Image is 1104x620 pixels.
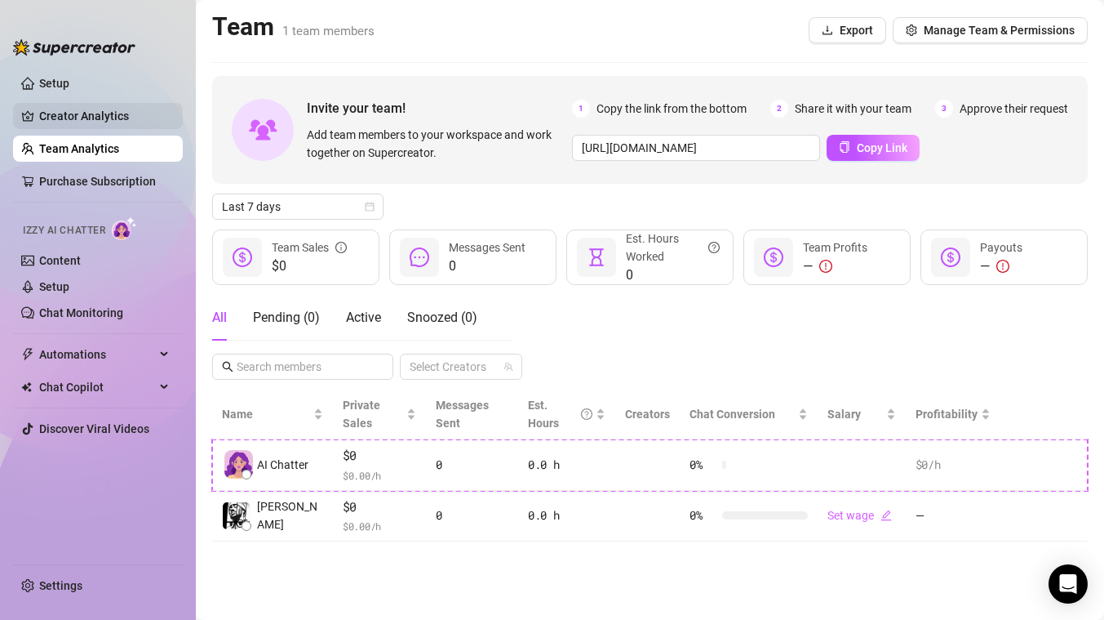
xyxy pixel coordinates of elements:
[935,100,953,118] span: 3
[343,446,416,466] span: $0
[572,100,590,118] span: 1
[436,399,489,430] span: Messages Sent
[346,310,381,325] span: Active
[880,510,892,521] span: edit
[528,456,606,474] div: 0.0 h
[906,491,1000,542] td: —
[21,381,32,393] img: Chat Copilot
[222,361,233,372] span: search
[436,456,508,474] div: 0
[222,405,310,423] span: Name
[233,248,252,267] span: dollar-circle
[689,506,716,524] span: 0 %
[839,141,850,153] span: copy
[23,223,105,239] span: Izzy AI Chatter
[21,348,34,361] span: thunderbolt
[257,456,308,474] span: AI Chatter
[960,100,1068,118] span: Approve their request
[980,256,1022,276] div: —
[857,141,907,154] span: Copy Link
[307,98,572,118] span: Invite your team!
[840,24,873,37] span: Export
[237,358,370,376] input: Search members
[39,254,81,267] a: Content
[39,341,155,368] span: Automations
[980,241,1022,254] span: Payouts
[941,248,960,267] span: dollar-circle
[615,390,680,439] th: Creators
[1049,564,1088,604] div: Open Intercom Messenger
[827,509,892,522] a: Set wageedit
[343,497,416,517] span: $0
[916,456,991,474] div: $0 /h
[770,100,788,118] span: 2
[803,256,867,276] div: —
[282,24,375,38] span: 1 team members
[39,374,155,400] span: Chat Copilot
[212,390,333,439] th: Name
[596,100,747,118] span: Copy the link from the bottom
[335,239,347,256] span: info-circle
[819,260,832,273] span: exclamation-circle
[272,256,347,276] span: $0
[809,17,886,43] button: Export
[893,17,1088,43] button: Manage Team & Permissions
[708,230,720,265] span: question-circle
[39,280,69,293] a: Setup
[689,408,775,421] span: Chat Conversion
[906,25,917,36] span: setting
[410,248,429,267] span: message
[764,248,783,267] span: dollar-circle
[822,25,833,36] span: download
[39,306,123,319] a: Chat Monitoring
[224,450,253,479] img: izzy-ai-chatter-avatar-DDCN_rTZ.svg
[223,502,250,529] img: Pedro Rolle Jr.
[581,396,592,432] span: question-circle
[112,216,137,240] img: AI Chatter
[626,230,720,265] div: Est. Hours Worked
[407,310,477,325] span: Snoozed ( 0 )
[587,248,606,267] span: hourglass
[212,308,227,328] div: All
[253,308,320,328] div: Pending ( 0 )
[924,24,1075,37] span: Manage Team & Permissions
[307,126,565,162] span: Add team members to your workspace and work together on Supercreator.
[343,467,416,484] span: $ 0.00 /h
[795,100,911,118] span: Share it with your team
[827,408,861,421] span: Salary
[528,396,593,432] div: Est. Hours
[996,260,1009,273] span: exclamation-circle
[689,456,716,474] span: 0 %
[436,506,508,524] div: 0
[13,39,135,56] img: logo-BBDzfeDw.svg
[39,175,156,188] a: Purchase Subscription
[827,135,920,161] button: Copy Link
[39,422,149,435] a: Discover Viral Videos
[257,497,323,533] span: [PERSON_NAME]
[343,518,416,534] span: $ 0.00 /h
[449,256,525,276] span: 0
[39,142,119,155] a: Team Analytics
[212,11,375,42] h2: Team
[39,77,69,90] a: Setup
[365,202,375,212] span: calendar
[626,265,720,285] span: 0
[803,241,867,254] span: Team Profits
[39,579,82,592] a: Settings
[528,506,606,524] div: 0.0 h
[916,408,978,421] span: Profitability
[272,239,347,256] div: Team Sales
[222,194,374,219] span: Last 7 days
[503,362,513,372] span: team
[449,241,525,254] span: Messages Sent
[343,399,380,430] span: Private Sales
[39,103,170,129] a: Creator Analytics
